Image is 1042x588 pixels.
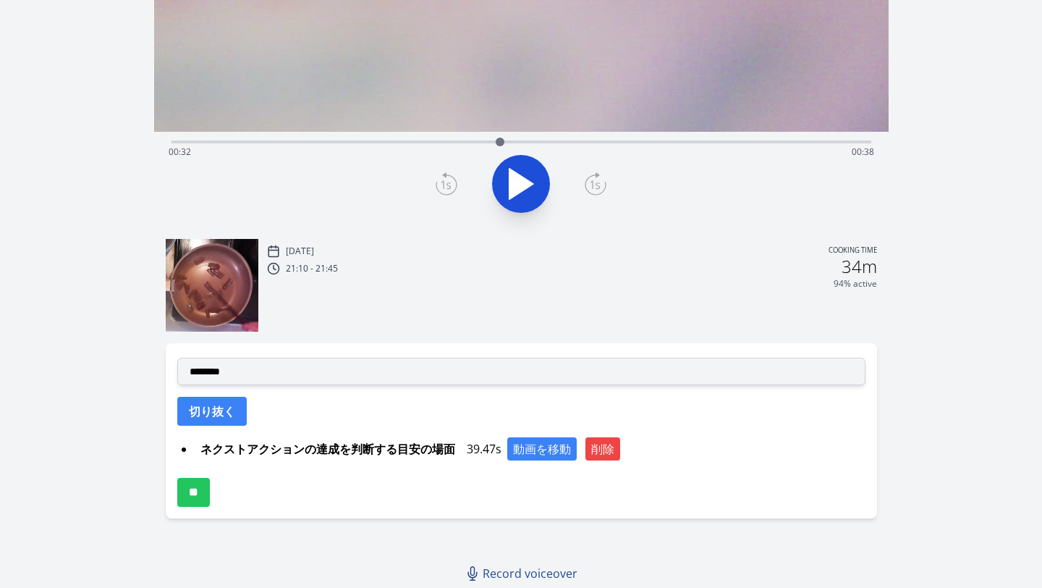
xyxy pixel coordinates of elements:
[286,263,338,274] p: 21:10 - 21:45
[585,437,620,461] button: 削除
[842,258,877,275] h2: 34m
[195,437,461,461] span: ネクストアクションの達成を判断する目安の場面
[177,397,247,426] button: 切り抜く
[507,437,577,461] button: 動画を移動
[459,559,586,588] a: Record voiceover
[166,239,258,332] img: 251010121103_thumb.jpeg
[829,245,877,258] p: Cooking time
[834,278,877,290] p: 94% active
[195,437,865,461] div: 39.47s
[483,565,577,582] span: Record voiceover
[169,146,191,158] span: 00:32
[286,245,314,257] p: [DATE]
[852,146,874,158] span: 00:38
